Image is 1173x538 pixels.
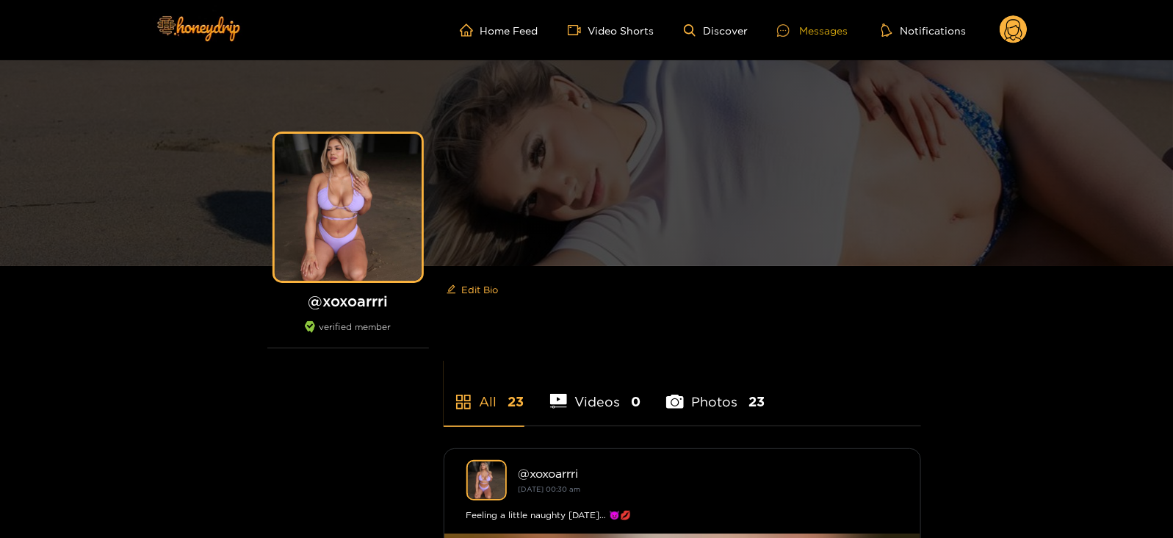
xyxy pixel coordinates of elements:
span: edit [447,284,456,295]
span: home [460,24,480,37]
div: verified member [267,321,429,348]
span: video-camera [568,24,588,37]
a: Video Shorts [568,24,654,37]
div: Messages [777,22,848,39]
a: Home Feed [460,24,538,37]
span: 23 [748,392,765,411]
li: Photos [666,359,765,426]
img: xoxoarrri [466,460,507,501]
li: Videos [550,359,641,426]
span: Edit Bio [462,282,499,297]
span: 0 [631,392,640,411]
small: [DATE] 00:30 am [519,485,581,493]
span: 23 [508,392,524,411]
li: All [444,359,524,426]
div: @ xoxoarrri [519,467,898,480]
a: Discover [684,24,748,37]
button: Notifications [877,23,970,37]
button: editEdit Bio [444,278,502,301]
div: Feeling a little naughty [DATE]… 😈💋 [466,508,898,523]
h1: @ xoxoarrri [267,292,429,310]
span: appstore [455,393,472,411]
